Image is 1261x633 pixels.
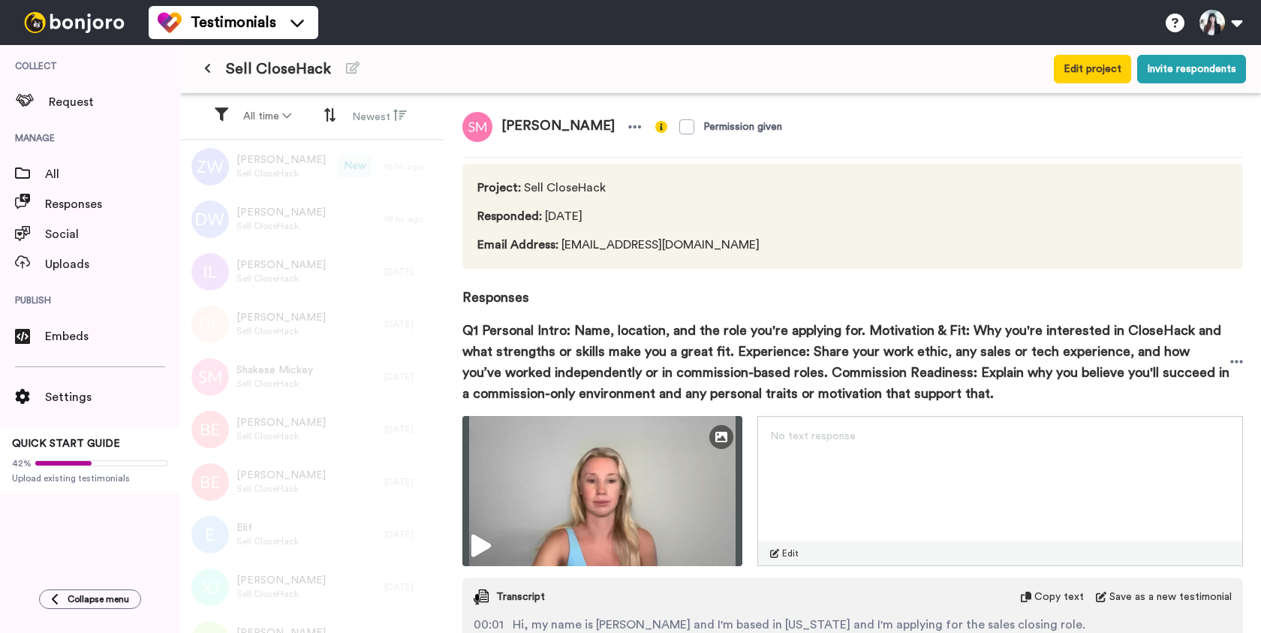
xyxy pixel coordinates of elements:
[477,236,760,254] span: [EMAIL_ADDRESS][DOMAIN_NAME]
[191,148,229,185] img: zw.png
[191,463,229,501] img: be.png
[45,165,180,183] span: All
[236,310,326,325] span: [PERSON_NAME]
[236,258,326,273] span: [PERSON_NAME]
[384,424,437,436] div: [DATE]
[180,561,444,613] a: [PERSON_NAME]Sell CloseHack[DATE]
[384,266,437,278] div: [DATE]
[180,508,444,561] a: ElifSell CloseHack[DATE]
[236,273,326,285] span: Sell CloseHack
[1054,55,1131,83] button: Edit project
[236,325,326,337] span: Sell CloseHack
[45,195,180,213] span: Responses
[191,200,229,238] img: dw.png
[39,589,141,609] button: Collapse menu
[191,411,229,448] img: be.png
[236,535,299,547] span: Sell CloseHack
[462,269,1243,308] span: Responses
[180,351,444,403] a: Shakese MickeySell CloseHack[DATE]
[191,358,229,396] img: sm.png
[462,416,742,566] img: ce2b4e8a-fad5-4db6-af1c-8ec3b6f5d5b9-thumbnail_full-1753193980.jpg
[180,246,444,298] a: [PERSON_NAME]Sell CloseHack[DATE]
[236,378,313,390] span: Sell CloseHack
[492,112,624,142] span: [PERSON_NAME]
[1109,589,1232,604] span: Save as a new testimonial
[703,119,782,134] div: Permission given
[12,457,32,469] span: 42%
[191,516,229,553] img: e.png
[236,573,326,588] span: [PERSON_NAME]
[180,140,444,193] a: [PERSON_NAME]Sell CloseHackNew16 hr. ago
[180,403,444,456] a: [PERSON_NAME]Sell CloseHack[DATE]
[45,225,180,243] span: Social
[236,520,299,535] span: Elif
[234,103,300,130] button: All time
[226,59,331,80] span: Sell CloseHack
[384,161,437,173] div: 16 hr. ago
[236,415,326,430] span: [PERSON_NAME]
[384,476,437,488] div: [DATE]
[236,483,326,495] span: Sell CloseHack
[12,439,120,449] span: QUICK START GUIDE
[68,593,129,605] span: Collapse menu
[236,220,326,232] span: Sell CloseHack
[655,121,667,133] img: info-yellow.svg
[236,167,326,179] span: Sell CloseHack
[782,547,799,559] span: Edit
[180,193,444,246] a: [PERSON_NAME]Sell CloseHack19 hr. ago
[477,207,760,225] span: [DATE]
[191,253,229,291] img: il.png
[236,468,326,483] span: [PERSON_NAME]
[191,12,276,33] span: Testimonials
[49,93,180,111] span: Request
[1137,55,1246,83] button: Invite respondents
[338,155,372,178] span: New
[477,182,521,194] span: Project :
[343,102,416,131] button: Newest
[18,12,131,33] img: bj-logo-header-white.svg
[462,112,492,142] img: sm.png
[45,255,180,273] span: Uploads
[384,371,437,383] div: [DATE]
[1034,589,1084,604] span: Copy text
[384,581,437,593] div: [DATE]
[45,327,180,345] span: Embeds
[384,318,437,330] div: [DATE]
[496,589,545,604] span: Transcript
[12,472,168,484] span: Upload existing testimonials
[236,152,326,167] span: [PERSON_NAME]
[474,589,489,604] img: transcript.svg
[384,529,437,541] div: [DATE]
[477,239,558,251] span: Email Address :
[236,430,326,442] span: Sell CloseHack
[180,298,444,351] a: [PERSON_NAME]Sell CloseHack[DATE]
[384,213,437,225] div: 19 hr. ago
[158,11,182,35] img: tm-color.svg
[462,320,1230,404] span: Q1 Personal Intro: Name, location, and the role you're applying for. Motivation & Fit: Why you're...
[191,568,229,606] img: xj.png
[180,456,444,508] a: [PERSON_NAME]Sell CloseHack[DATE]
[477,179,760,197] span: Sell CloseHack
[191,306,229,343] img: gf.png
[477,210,542,222] span: Responded :
[236,363,313,378] span: Shakese Mickey
[770,431,856,442] span: No text response
[236,205,326,220] span: [PERSON_NAME]
[236,588,326,600] span: Sell CloseHack
[45,388,180,406] span: Settings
